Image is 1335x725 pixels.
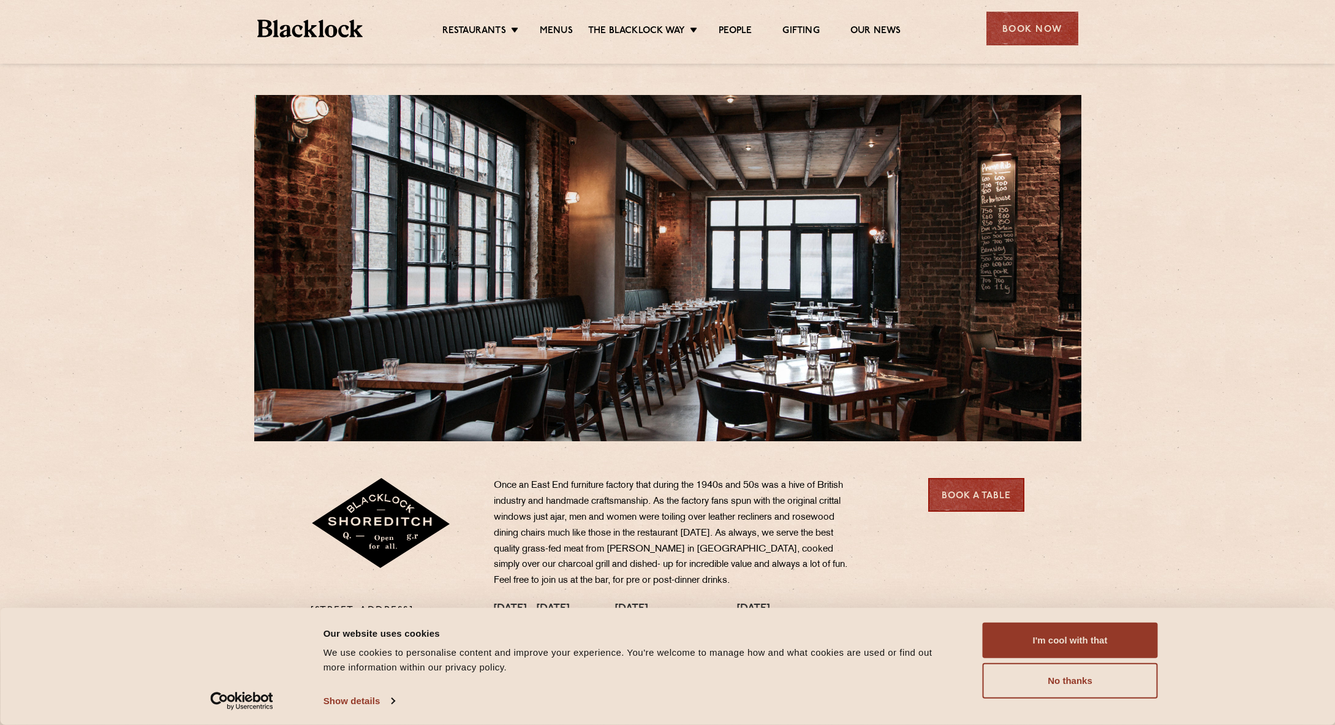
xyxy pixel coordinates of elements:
a: Menus [540,25,573,39]
a: Restaurants [442,25,506,39]
a: Book a Table [928,478,1024,512]
div: We use cookies to personalise content and improve your experience. You're welcome to manage how a... [323,645,955,675]
a: Our News [850,25,901,39]
button: No thanks [983,663,1158,699]
a: The Blacklock Way [588,25,685,39]
a: Gifting [782,25,819,39]
a: Show details [323,692,395,710]
p: Once an East End furniture factory that during the 1940s and 50s was a hive of British industry a... [494,478,855,589]
button: I'm cool with that [983,623,1158,658]
a: Usercentrics Cookiebot - opens in a new window [188,692,295,710]
a: People [719,25,752,39]
h4: [DATE] [615,603,707,617]
img: Shoreditch-stamp-v2-default.svg [311,478,452,570]
div: Our website uses cookies [323,626,955,640]
img: BL_Textured_Logo-footer-cropped.svg [257,20,363,37]
p: [STREET_ADDRESS] EC2A 3DZ [311,603,475,635]
h4: [DATE] - [DATE] [494,603,584,617]
h4: [DATE] [737,603,912,617]
div: Book Now [986,12,1078,45]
